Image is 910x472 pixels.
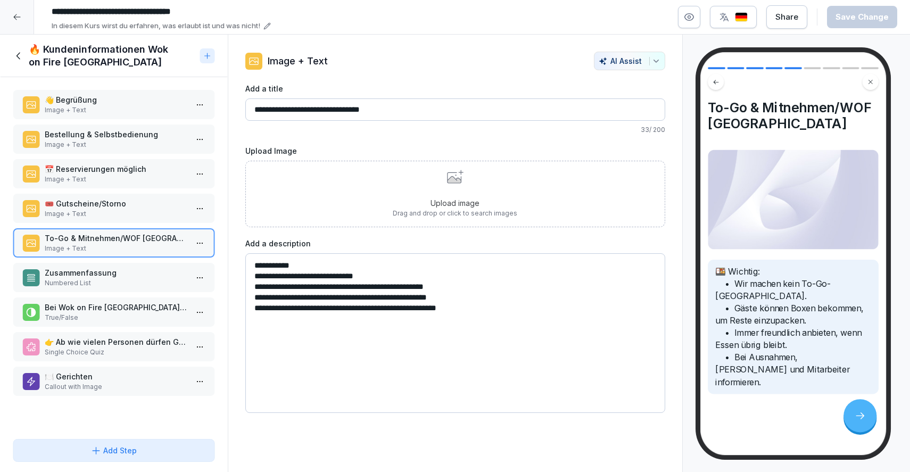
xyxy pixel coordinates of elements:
p: Bei Wok on Fire [GEOGRAPHIC_DATA], darf man To-Go bestellen. [45,302,187,313]
p: Bestellung & Selbstbedienung [45,129,187,140]
label: Upload Image [245,145,665,156]
h4: To-Go & Mitnehmen/WOF [GEOGRAPHIC_DATA] [708,100,879,131]
div: Save Change [835,11,889,23]
p: Numbered List [45,278,187,288]
div: Bestellung & SelbstbedienungImage + Text [13,125,215,154]
div: AI Assist [599,56,660,65]
p: Image + Text [45,105,187,115]
p: Upload image [393,197,517,209]
div: Bei Wok on Fire [GEOGRAPHIC_DATA], darf man To-Go bestellen.True/False [13,297,215,327]
p: Callout with Image [45,382,187,392]
h1: 🔥 Kundeninformationen Wok on Fire [GEOGRAPHIC_DATA] [29,43,196,69]
p: Image + Text [268,54,328,68]
p: 🍽️ Gerichten [45,371,187,382]
p: 👉 Ab wie vielen Personen dürfen Gäste bei uns reservieren? [45,336,187,347]
p: Image + Text [45,175,187,184]
button: Add Step [13,439,215,462]
p: In diesem Kurs wirst du erfahren, was erlaubt ist und was nicht! [52,21,260,31]
p: 🎟️ Gutscheine/Storno [45,198,187,209]
div: ZusammenfassungNumbered List [13,263,215,292]
p: To-Go & Mitnehmen/WOF [GEOGRAPHIC_DATA] [45,233,187,244]
button: Save Change [827,6,897,28]
div: 📅 Reservierungen möglichImage + Text [13,159,215,188]
div: Add Step [90,445,137,456]
p: Image + Text [45,244,187,253]
img: de.svg [735,12,748,22]
label: Add a title [245,83,665,94]
p: True/False [45,313,187,322]
p: Image + Text [45,209,187,219]
div: Share [775,11,798,23]
button: Share [766,5,807,29]
p: 33 / 200 [245,125,665,135]
img: Image and Text preview image [708,150,879,250]
p: Single Choice Quiz [45,347,187,357]
div: 👋 BegrüßungImage + Text [13,90,215,119]
p: Drag and drop or click to search images [393,209,517,218]
p: 👋 Begrüßung [45,94,187,105]
div: 🍽️ GerichtenCallout with Image [13,367,215,396]
label: Add a description [245,238,665,249]
p: Image + Text [45,140,187,150]
p: 🍱 Wichtig: • Wir machen kein To-Go-[GEOGRAPHIC_DATA]. • Gäste können Boxen bekommen, um Reste ein... [715,266,871,388]
div: 👉 Ab wie vielen Personen dürfen Gäste bei uns reservieren?Single Choice Quiz [13,332,215,361]
div: 🎟️ Gutscheine/StornoImage + Text [13,194,215,223]
div: To-Go & Mitnehmen/WOF [GEOGRAPHIC_DATA]Image + Text [13,228,215,258]
p: Zusammenfassung [45,267,187,278]
p: 📅 Reservierungen möglich [45,163,187,175]
button: AI Assist [594,52,665,70]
